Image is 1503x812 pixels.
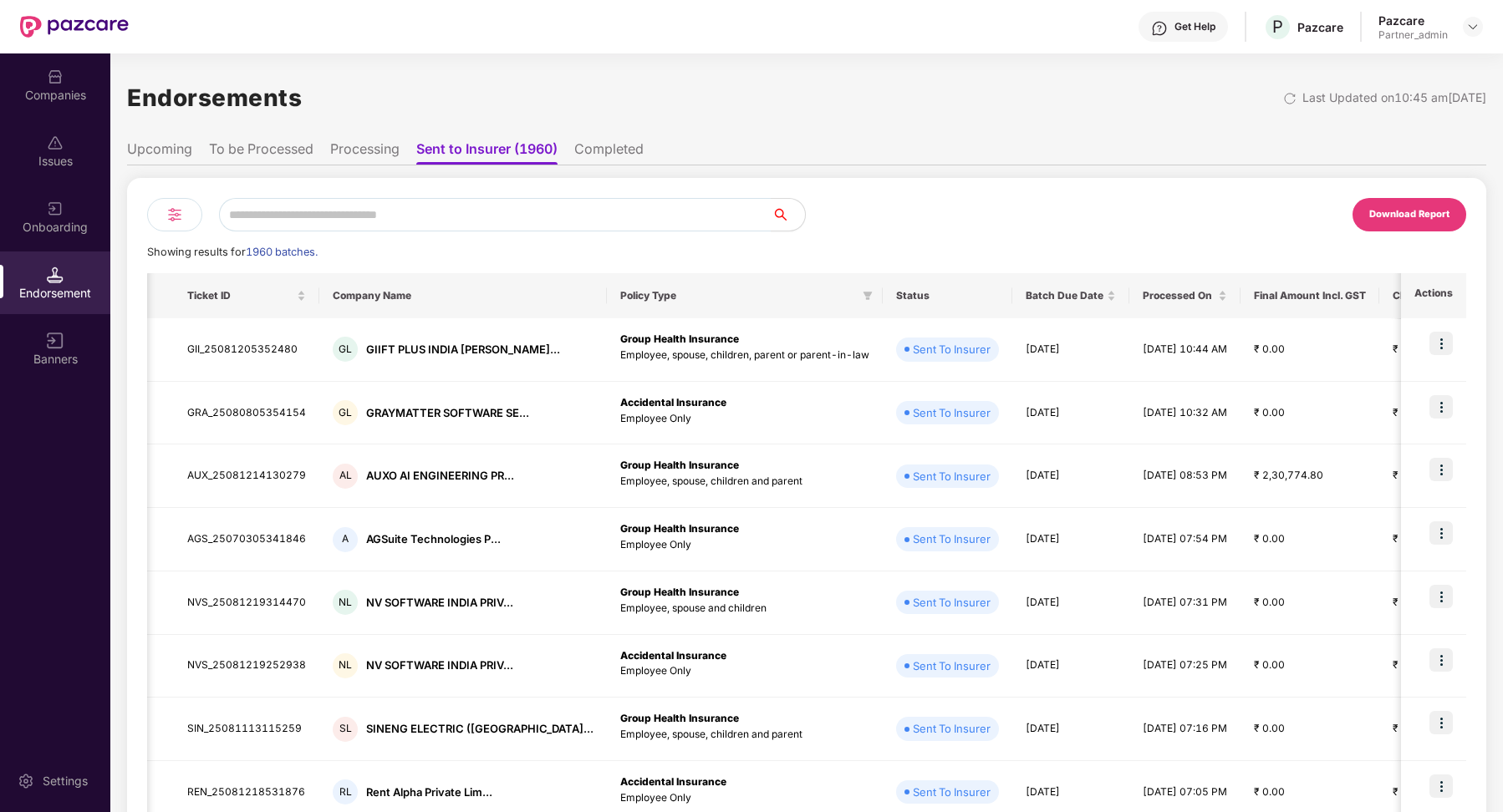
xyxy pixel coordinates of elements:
td: [DATE] [1012,698,1129,761]
td: AGS_25070305341846 [174,508,319,571]
b: Accidental Insurance [620,775,726,788]
div: Pazcare [1378,13,1448,28]
img: svg+xml;base64,PHN2ZyBpZD0iU2V0dGluZy0yMHgyMCIgeG1sbnM9Imh0dHA6Ly93d3cudzMub3JnLzIwMDAvc3ZnIiB3aW... [18,773,34,789]
th: Ticket ID [174,273,319,318]
img: icon [1429,332,1453,355]
div: GL [333,400,358,425]
td: ₹ 0.00 [1241,382,1379,445]
td: ₹ 0.00 [1241,318,1379,382]
p: Employee, spouse, children and parent [620,474,869,490]
td: GII_25081205352480 [174,318,319,382]
td: [DATE] 10:32 AM [1129,382,1241,445]
td: [DATE] [1012,318,1129,382]
img: icon [1429,458,1453,481]
img: icon [1429,711,1453,734]
div: Sent To Insurer [913,657,991,674]
div: SL [333,717,358,742]
li: Processing [330,140,400,165]
th: Actions [1401,273,1466,318]
div: GIIFT PLUS INDIA [PERSON_NAME]... [366,342,560,358]
img: svg+xml;base64,PHN2ZyBpZD0iRHJvcGRvd24tMzJ4MzIiIHhtbG5zPSJodHRwOi8vd3d3LnczLm9yZy8yMDAwL3N2ZyIgd2... [1466,20,1480,33]
b: Group Health Insurance [620,586,739,598]
b: Accidental Insurance [620,396,726,409]
td: ₹ 0.00 [1241,635,1379,698]
img: icon [1429,521,1453,545]
td: [DATE] 08:53 PM [1129,444,1241,508]
div: Sent To Insurer [913,594,991,611]
p: Employee, spouse and children [620,601,869,617]
img: New Pazcare Logo [20,16,129,38]
td: AUX_25081214130279 [174,444,319,508]
div: Sent To Insurer [913,784,991,800]
td: ₹ 17,322.00 [1379,508,1475,571]
img: icon [1429,648,1453,672]
p: Employee Only [620,411,869,427]
td: ₹ 44,612.00 [1379,698,1475,761]
b: Group Health Insurance [620,712,739,724]
td: ₹ 77,442.00 [1379,571,1475,635]
td: [DATE] 07:25 PM [1129,635,1241,698]
p: Employee, spouse, children and parent [620,727,869,743]
td: [DATE] 07:31 PM [1129,571,1241,635]
div: GL [333,337,358,362]
td: [DATE] 07:16 PM [1129,698,1241,761]
div: NV SOFTWARE INDIA PRIV... [366,595,513,611]
td: [DATE] [1012,382,1129,445]
div: A [333,527,358,552]
td: NVS_25081219252938 [174,635,319,698]
b: Group Health Insurance [620,459,739,471]
img: svg+xml;base64,PHN2ZyB3aWR0aD0iMTQuNSIgaGVpZ2h0PSIxNC41IiB2aWV3Qm94PSIwIDAgMTYgMTYiIGZpbGw9Im5vbm... [47,266,64,283]
b: Group Health Insurance [620,522,739,535]
div: Last Updated on 10:45 am[DATE] [1302,89,1486,107]
td: ₹ 41,376.00 [1379,382,1475,445]
p: Employee Only [620,663,869,679]
img: svg+xml;base64,PHN2ZyB3aWR0aD0iMTYiIGhlaWdodD0iMTYiIHZpZXdCb3g9IjAgMCAxNiAxNiIgZmlsbD0ibm9uZSIgeG... [47,332,64,349]
th: Batch Due Date [1012,273,1129,318]
td: ₹ 0.00 [1241,571,1379,635]
div: Sent To Insurer [913,530,991,547]
td: [DATE] [1012,444,1129,508]
h1: Endorsements [127,79,302,116]
img: svg+xml;base64,PHN2ZyBpZD0iUmVsb2FkLTMyeDMyIiB4bWxucz0iaHR0cDovL3d3dy53My5vcmcvMjAwMC9zdmciIHdpZH... [1283,92,1297,105]
td: [DATE] [1012,635,1129,698]
th: Status [883,273,1012,318]
td: ₹ 2,30,774.80 [1241,444,1379,508]
th: Final Amount Incl. GST [1241,273,1379,318]
div: Get Help [1174,20,1215,33]
button: search [771,198,806,231]
div: Sent To Insurer [913,468,991,485]
td: GRA_25080805354154 [174,382,319,445]
td: ₹ 4,08,255.00 [1379,318,1475,382]
span: Policy Type [620,289,856,302]
td: [DATE] 10:44 AM [1129,318,1241,382]
img: icon [1429,585,1453,608]
div: NV SOFTWARE INDIA PRIV... [366,657,513,673]
span: Processed On [1143,289,1215,302]
td: [DATE] [1012,508,1129,571]
p: Employee, spouse, children, parent or parent-in-law [620,348,869,363]
td: NVS_25081219314470 [174,571,319,635]
div: Settings [38,773,93,789]
b: Group Health Insurance [620,332,739,345]
th: Processed On [1129,273,1241,318]
img: svg+xml;base64,PHN2ZyB3aWR0aD0iMjAiIGhlaWdodD0iMjAiIHZpZXdCb3g9IjAgMCAyMCAyMCIgZmlsbD0ibm9uZSIgeG... [47,200,64,217]
div: GRAYMATTER SOFTWARE SE... [366,405,529,421]
li: Sent to Insurer (1960) [416,140,558,165]
div: Rent Alpha Private Lim... [366,784,492,800]
li: Upcoming [127,140,192,165]
th: CD Balance [1379,273,1475,318]
img: svg+xml;base64,PHN2ZyBpZD0iSXNzdWVzX2Rpc2FibGVkIiB4bWxucz0iaHR0cDovL3d3dy53My5vcmcvMjAwMC9zdmciIH... [47,134,64,151]
div: AL [333,464,358,489]
td: [DATE] [1012,571,1129,635]
p: Employee Only [620,537,869,553]
b: Accidental Insurance [620,649,726,662]
span: Batch Due Date [1026,289,1103,302]
img: icon [1429,774,1453,798]
div: AGSuite Technologies P... [366,531,501,547]
span: Showing results for [147,246,318,258]
td: SIN_25081113115259 [174,698,319,761]
td: ₹ 0.00 [1241,698,1379,761]
img: svg+xml;base64,PHN2ZyBpZD0iSGVscC0zMngzMiIgeG1sbnM9Imh0dHA6Ly93d3cudzMub3JnLzIwMDAvc3ZnIiB3aWR0aD... [1151,20,1168,37]
td: [DATE] 07:54 PM [1129,508,1241,571]
div: RL [333,779,358,804]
